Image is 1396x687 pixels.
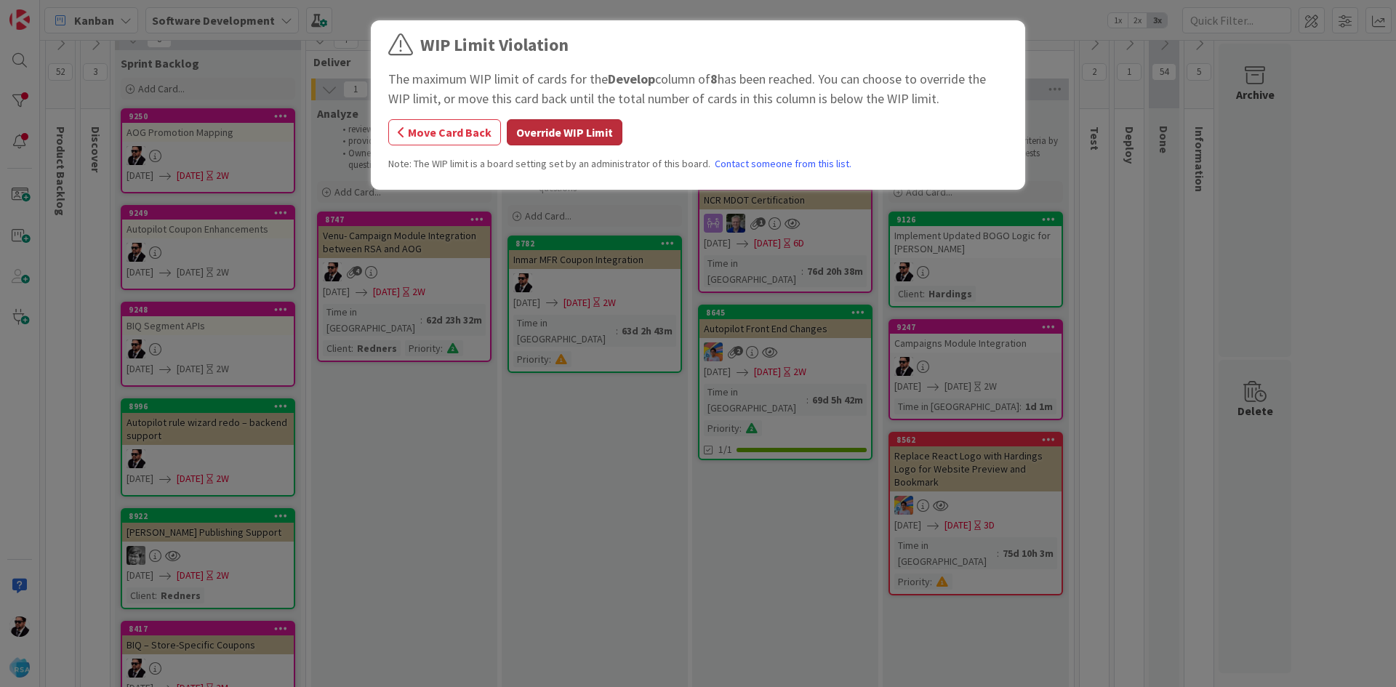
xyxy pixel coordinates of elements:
[388,156,1008,172] div: Note: The WIP limit is a board setting set by an administrator of this board.
[710,71,718,87] b: 8
[420,32,569,58] div: WIP Limit Violation
[388,69,1008,108] div: The maximum WIP limit of cards for the column of has been reached. You can choose to override the...
[608,71,655,87] b: Develop
[388,119,501,145] button: Move Card Back
[507,119,622,145] button: Override WIP Limit
[715,156,851,172] a: Contact someone from this list.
